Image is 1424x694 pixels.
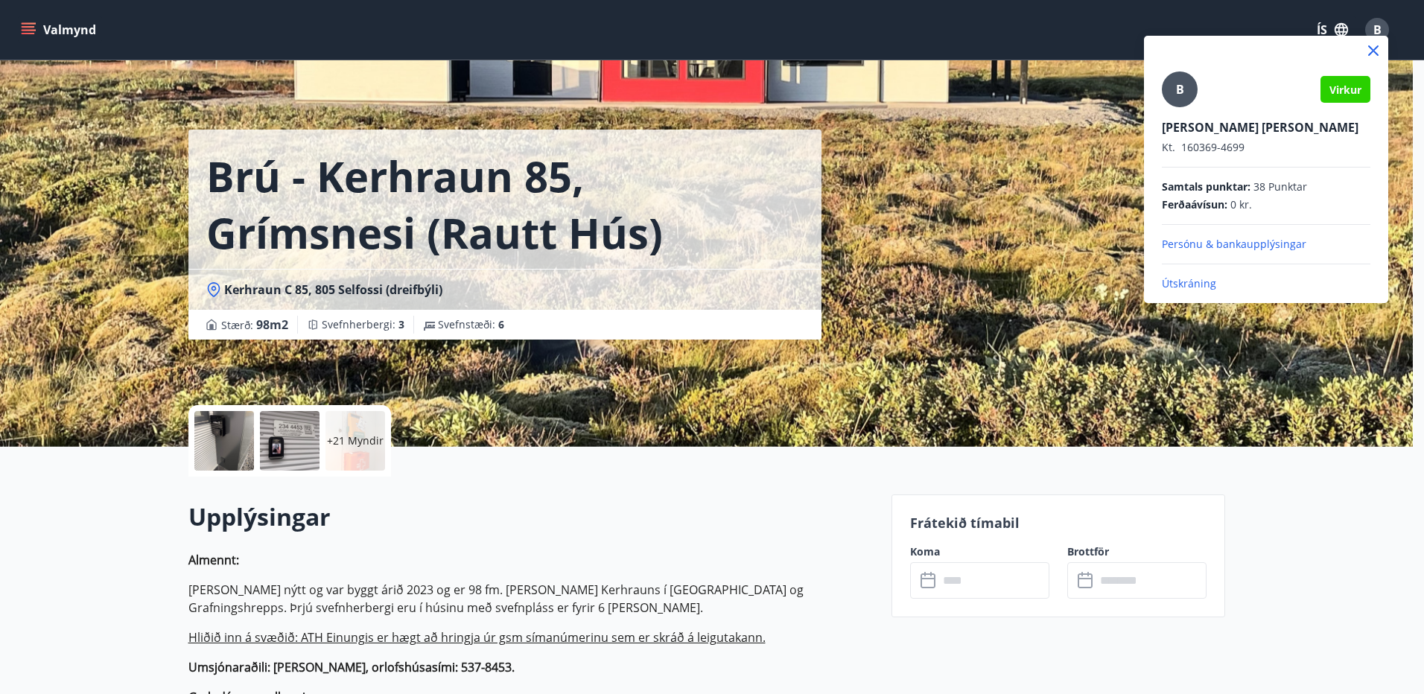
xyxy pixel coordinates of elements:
[1162,276,1370,291] p: Útskráning
[1162,140,1370,155] p: 160369-4699
[1329,83,1361,97] span: Virkur
[1162,179,1250,194] span: Samtals punktar :
[1162,119,1370,136] p: [PERSON_NAME] [PERSON_NAME]
[1253,179,1307,194] span: 38 Punktar
[1176,81,1184,98] span: B
[1230,197,1252,212] span: 0 kr.
[1162,140,1175,154] span: Kt.
[1162,237,1370,252] p: Persónu & bankaupplýsingar
[1162,197,1227,212] span: Ferðaávísun :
